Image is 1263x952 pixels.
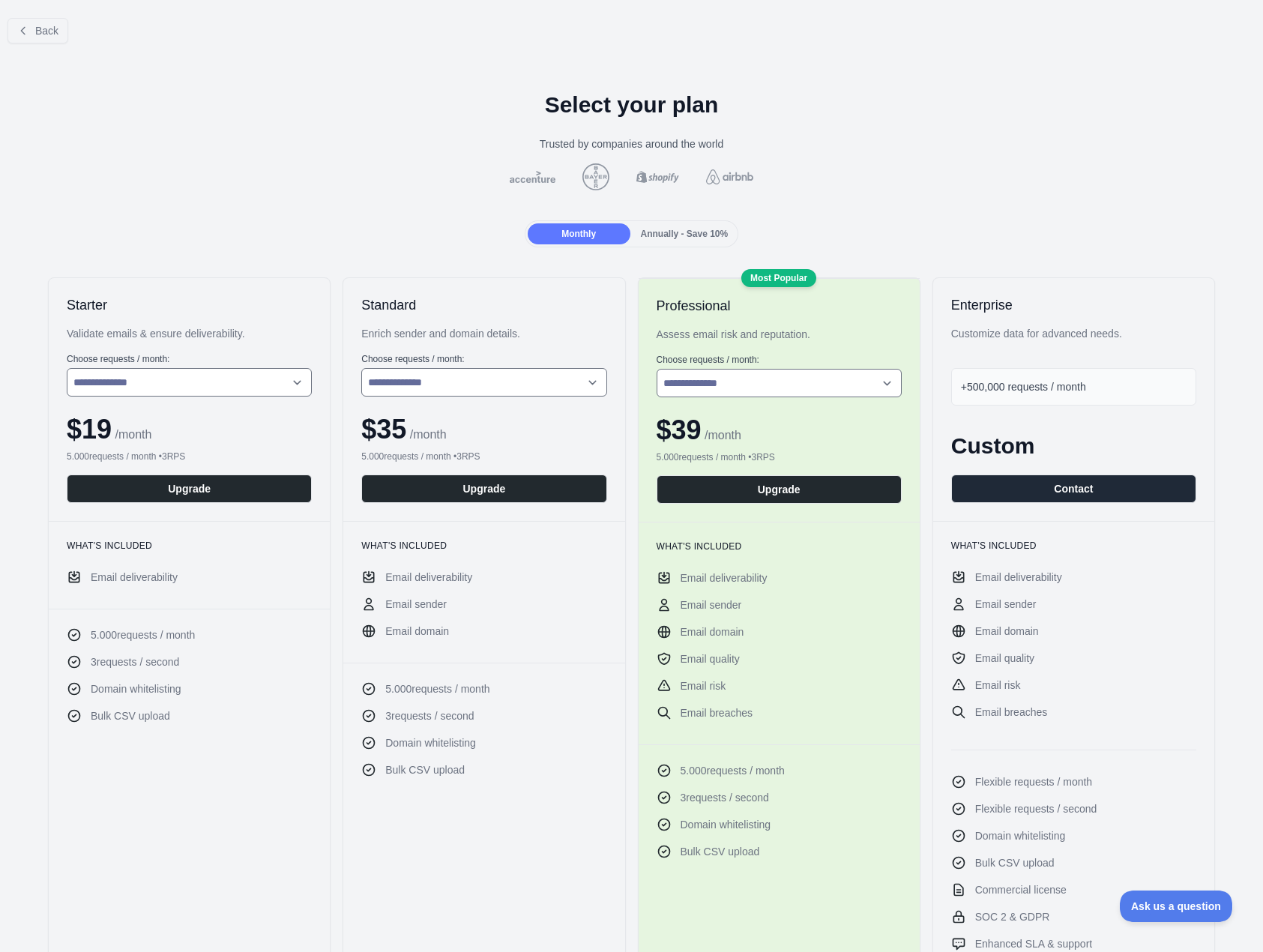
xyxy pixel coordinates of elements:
[361,326,606,341] div: Enrich sender and domain details.
[951,296,1196,314] h2: Enterprise
[951,326,1196,341] div: Customize data for advanced needs.
[657,327,902,342] div: Assess email risk and reputation.
[657,297,902,315] h2: Professional
[1120,891,1233,922] iframe: Toggle Customer Support
[657,354,902,366] label: Choose requests / month:
[361,296,606,314] h2: Standard
[361,353,606,365] label: Choose requests / month:
[961,381,1086,393] span: +500,000 requests / month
